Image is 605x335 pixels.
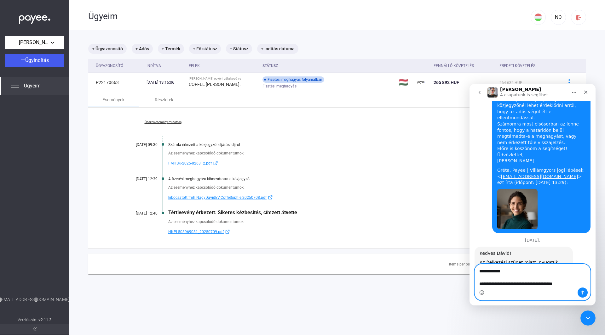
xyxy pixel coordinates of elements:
img: Gréta [28,105,68,145]
iframe: Intercom live chat [470,84,596,305]
div: [PERSON_NAME] egyéni vállalkozó vs [189,77,258,81]
div: Fennálló követelés [434,62,474,70]
img: external-link-blue [267,195,274,200]
span: [PERSON_NAME] egyéni vállalkozó [19,39,50,46]
td: P22170663 [88,73,144,92]
div: Kedves Dávid! [10,166,98,173]
a: [EMAIL_ADDRESS][DOMAIN_NAME] [32,90,109,95]
mat-chip: + Indítás dátuma [257,44,298,54]
div: Az eseményhez kapcsolódó dokumentumok: [168,219,555,225]
img: payee-logo [418,79,425,86]
div: Gréta, Payee | Villámgyors jogi lépések < > ezt írta (időpont: [DATE] 13:29): [28,83,116,102]
div: ND [553,14,564,21]
button: more-blue [562,76,576,89]
mat-chip: + Adós [132,44,153,54]
mat-chip: + Termék [158,44,184,54]
img: HU [534,14,542,21]
div: Fizetési meghagyás folyamatban [262,76,324,83]
button: HU [531,10,546,25]
div: Kedves Dávid!Az ítélkezési szünet miatt, nyugszik minden határidő, így [DATE]-a után várható az ü... [5,163,103,235]
a: Összes esemény mutatása [120,120,206,124]
a: FMHBK-2025-026312.pdfexternal-link-blue [168,159,555,167]
img: white-payee-white-dot.svg [19,12,50,25]
img: list.svg [11,82,19,90]
span: Ügyeim [24,82,41,90]
strong: v2.11.2 [39,318,52,322]
div: Eredeti követelés [499,62,535,70]
iframe: Intercom live chat [580,310,596,326]
img: plus-white.svg [21,58,25,62]
div: Tértivevény érkezett: Sikeres kézbesítés, címzett átvette [168,209,555,215]
mat-chip: + Ügyazonosító [88,44,127,54]
div: Indítva [147,62,161,70]
span: 264 632 HUF [499,81,522,85]
button: [PERSON_NAME] egyéni vállalkozó [5,36,64,49]
div: Felek [189,62,258,70]
td: 🇭🇺 [396,73,415,92]
span: kibocsatott.fmh.NagyDavidEV.CoffeSophie.20250708.pdf [168,194,267,201]
a: kibocsatott.fmh.NagyDavidEV.CoffeSophie.20250708.pdfexternal-link-blue [168,194,555,201]
textarea: Üzenet… [5,180,121,204]
span: HKPL508969081_20250709.pdf [168,228,224,236]
div: Részletek [155,96,173,103]
div: Az ítélkezési szünet miatt, nyugszik minden határidő, így [DATE]-a után várható az ügyben bármily... [10,176,98,213]
span: FMHBK-2025-026312.pdf [168,159,212,167]
img: external-link-blue [212,161,219,165]
span: Ügyindítás [25,57,49,63]
div: Az eseményhez kapcsolódó dokumentumok: [168,184,555,191]
div: Az eseményhez kapcsolódó dokumentumok: [168,150,555,156]
span: 265 892 HUF [434,80,459,85]
div: [DATE] 12:39 [120,177,158,181]
div: Felek [189,62,200,70]
button: ND [551,10,566,25]
a: HKPL508969081_20250709.pdfexternal-link-blue [168,228,555,236]
button: Emojiválasztó [10,206,15,211]
div: A fizetési meghagyást kibocsátotta a közjegyző [168,177,555,181]
div: [DATE] 12:40 [120,211,158,215]
div: Indítva [147,62,184,70]
div: Események [102,96,124,103]
div: [DATE]. [5,154,121,163]
div: [DATE] 09:30 [120,142,158,147]
button: Ügyindítás [5,54,64,67]
img: logout-red [575,14,582,21]
div: Ügyazonosító [96,62,141,70]
button: logout-red [571,10,586,25]
div: Items per page: [449,260,475,268]
th: Státusz [260,59,396,73]
div: [DATE] 13:16:06 [147,79,184,86]
mat-chip: + Státusz [226,44,252,54]
div: Úgy tudom, hogy a fizetési meghagyás határideje már lejárt, és ilyenkor a közjegyzőnél lehet érde... [28,6,116,80]
div: Számla érkezett a közjegyzői eljárási díjról [168,142,555,147]
strong: COFFEE [PERSON_NAME]. [189,82,241,87]
img: external-link-blue [224,229,231,234]
mat-chip: + Fő státusz [189,44,221,54]
div: Fennálló követelés [434,62,494,70]
div: Gréta szerint… [5,163,121,249]
img: arrow-double-left-grey.svg [33,327,37,331]
div: Ügyazonosító [96,62,123,70]
div: Eredeti követelés [499,62,555,70]
button: Üzenet küldése… [108,204,118,214]
span: Fizetési meghagyás [262,82,297,90]
img: more-blue [566,79,573,86]
div: Ügyeim [88,11,531,22]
